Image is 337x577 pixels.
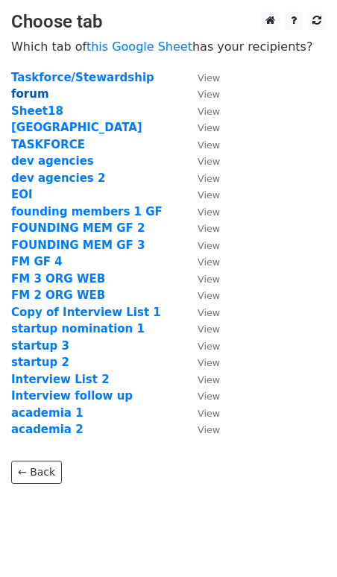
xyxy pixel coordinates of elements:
[183,322,220,335] a: View
[198,324,220,335] small: View
[198,256,220,268] small: View
[198,274,220,285] small: View
[183,71,220,84] a: View
[198,106,220,117] small: View
[11,39,326,54] p: Which tab of has your recipients?
[198,357,220,368] small: View
[183,87,220,101] a: View
[262,505,337,577] iframe: Chat Widget
[183,339,220,353] a: View
[11,138,85,151] a: TASKFORCE
[198,189,220,201] small: View
[11,389,133,403] a: Interview follow up
[183,356,220,369] a: View
[198,122,220,133] small: View
[198,156,220,167] small: View
[11,356,69,369] a: startup 2
[183,154,220,168] a: View
[11,255,63,268] a: FM GF 4
[198,206,220,218] small: View
[183,104,220,118] a: View
[198,341,220,352] small: View
[183,221,220,235] a: View
[11,272,105,286] a: FM 3 ORG WEB
[11,188,33,201] a: EOI
[11,71,154,84] a: Taskforce/Stewardship
[183,389,220,403] a: View
[183,121,220,134] a: View
[198,307,220,318] small: View
[198,424,220,435] small: View
[198,173,220,184] small: View
[11,104,63,118] a: Sheet18
[198,240,220,251] small: View
[198,290,220,301] small: View
[11,423,84,436] a: academia 2
[11,373,110,386] a: Interview List 2
[183,272,220,286] a: View
[183,171,220,185] a: View
[11,221,145,235] a: FOUNDING MEM GF 2
[11,406,84,420] a: academia 1
[183,205,220,218] a: View
[183,406,220,420] a: View
[11,288,105,302] a: FM 2 ORG WEB
[11,154,94,168] a: dev agencies
[11,239,145,252] a: FOUNDING MEM GF 3
[198,374,220,385] small: View
[183,239,220,252] a: View
[11,322,145,335] a: startup nomination 1
[183,288,220,302] a: View
[11,121,142,134] a: [GEOGRAPHIC_DATA]
[198,223,220,234] small: View
[198,89,220,100] small: View
[198,139,220,151] small: View
[183,423,220,436] a: View
[86,40,192,54] a: this Google Sheet
[183,255,220,268] a: View
[183,373,220,386] a: View
[11,461,62,484] a: ← Back
[11,87,49,101] a: forum
[11,339,69,353] a: startup 3
[11,205,163,218] a: founding members 1 GF
[198,391,220,402] small: View
[183,188,220,201] a: View
[11,11,326,33] h3: Choose tab
[11,171,105,185] a: dev agencies 2
[198,72,220,83] small: View
[183,306,220,319] a: View
[11,306,161,319] a: Copy of Interview List 1
[183,138,220,151] a: View
[198,408,220,419] small: View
